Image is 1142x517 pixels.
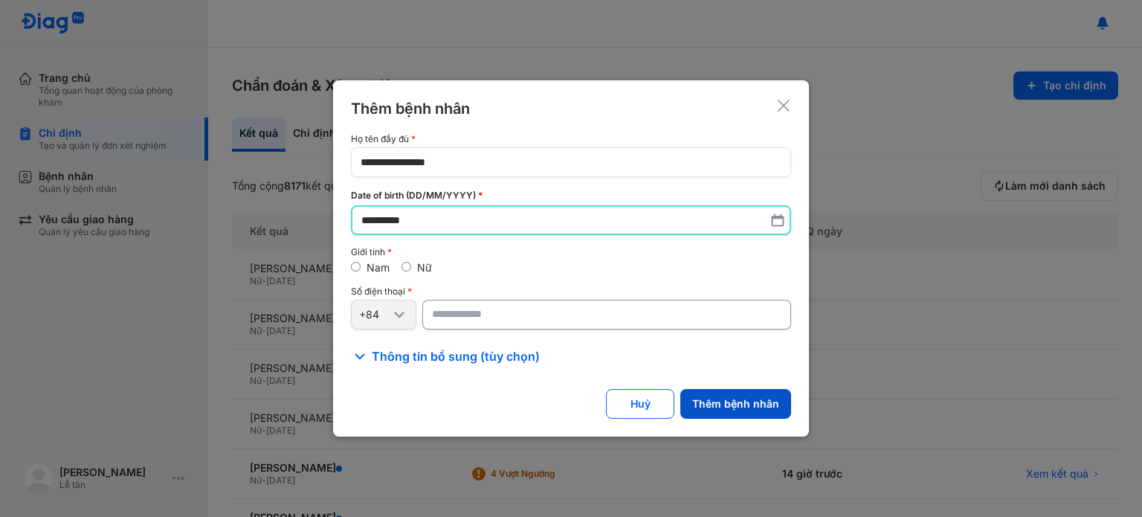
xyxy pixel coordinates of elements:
[359,308,390,321] div: +84
[351,189,791,202] div: Date of birth (DD/MM/YYYY)
[606,389,674,419] button: Huỷ
[351,247,791,257] div: Giới tính
[351,286,791,297] div: Số điện thoại
[372,347,540,365] span: Thông tin bổ sung (tùy chọn)
[351,134,791,144] div: Họ tên đầy đủ
[367,261,390,274] label: Nam
[680,389,791,419] button: Thêm bệnh nhân
[351,98,470,119] div: Thêm bệnh nhân
[417,261,432,274] label: Nữ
